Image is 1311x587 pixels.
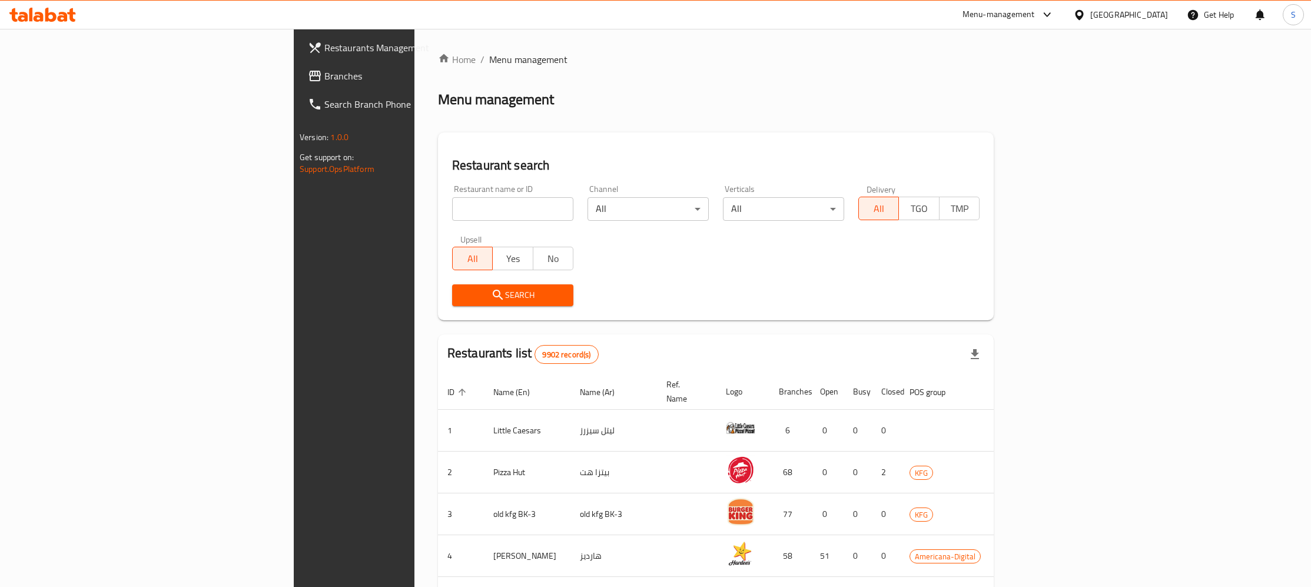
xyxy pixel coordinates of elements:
td: 77 [769,493,811,535]
button: Search [452,284,573,306]
span: No [538,250,569,267]
span: Yes [497,250,528,267]
td: 58 [769,535,811,577]
span: Branches [324,69,503,83]
span: Search Branch Phone [324,97,503,111]
th: Closed [872,374,900,410]
h2: Menu management [438,90,554,109]
td: old kfg BK-3 [484,493,570,535]
a: Search Branch Phone [298,90,513,118]
span: KFG [910,466,932,480]
span: Get support on: [300,150,354,165]
span: TMP [944,200,975,217]
td: Pizza Hut [484,452,570,493]
span: 1.0.0 [330,130,349,145]
img: Hardee's [726,539,755,568]
label: Upsell [460,235,482,243]
td: [PERSON_NAME] [484,535,570,577]
div: Menu-management [962,8,1035,22]
span: S [1291,8,1296,21]
button: All [452,247,493,270]
td: 0 [811,452,844,493]
div: Export file [961,340,989,369]
h2: Restaurants list [447,344,599,364]
td: 0 [844,452,872,493]
span: TGO [904,200,934,217]
a: Support.OpsPlatform [300,161,374,177]
span: ID [447,385,470,399]
td: 2 [872,452,900,493]
button: No [533,247,573,270]
td: ليتل سيزرز [570,410,657,452]
img: Little Caesars [726,413,755,443]
td: 51 [811,535,844,577]
span: Americana-Digital [910,550,980,563]
td: 0 [844,410,872,452]
span: 9902 record(s) [535,349,598,360]
span: All [457,250,488,267]
td: 68 [769,452,811,493]
span: Restaurants Management [324,41,503,55]
th: Open [811,374,844,410]
span: Menu management [489,52,567,67]
td: old kfg BK-3 [570,493,657,535]
span: All [864,200,894,217]
td: بيتزا هت [570,452,657,493]
img: old kfg BK-3 [726,497,755,526]
input: Search for restaurant name or ID.. [452,197,573,221]
td: 0 [811,493,844,535]
h2: Restaurant search [452,157,980,174]
span: Ref. Name [666,377,702,406]
span: Name (En) [493,385,545,399]
th: Logo [716,374,769,410]
td: 0 [872,410,900,452]
td: 0 [872,535,900,577]
th: Busy [844,374,872,410]
nav: breadcrumb [438,52,994,67]
td: 0 [844,535,872,577]
div: All [588,197,709,221]
td: Little Caesars [484,410,570,452]
th: Branches [769,374,811,410]
span: Name (Ar) [580,385,630,399]
label: Delivery [867,185,896,193]
div: All [723,197,844,221]
span: Search [462,288,564,303]
td: 0 [811,410,844,452]
button: TGO [898,197,939,220]
td: 0 [844,493,872,535]
a: Restaurants Management [298,34,513,62]
a: Branches [298,62,513,90]
button: Yes [492,247,533,270]
span: KFG [910,508,932,522]
div: Total records count [535,345,598,364]
button: All [858,197,899,220]
div: [GEOGRAPHIC_DATA] [1090,8,1168,21]
img: Pizza Hut [726,455,755,485]
span: POS group [910,385,961,399]
span: Version: [300,130,328,145]
button: TMP [939,197,980,220]
td: 6 [769,410,811,452]
td: 0 [872,493,900,535]
td: هارديز [570,535,657,577]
